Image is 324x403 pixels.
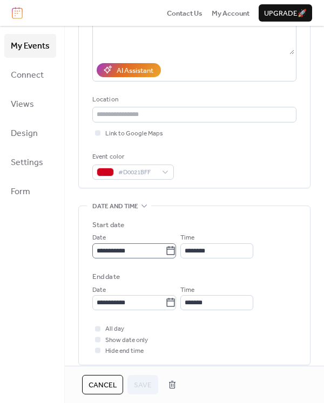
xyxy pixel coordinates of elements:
[105,335,148,346] span: Show date only
[264,8,307,19] span: Upgrade 🚀
[4,34,56,58] a: My Events
[4,63,56,87] a: Connect
[11,125,38,142] span: Design
[117,65,153,76] div: AI Assistant
[180,233,194,243] span: Time
[82,375,123,394] button: Cancel
[92,201,138,212] span: Date and time
[92,271,120,282] div: End date
[4,151,56,174] a: Settings
[97,63,161,77] button: AI Assistant
[4,180,56,203] a: Form
[11,154,43,172] span: Settings
[212,8,249,19] span: My Account
[4,92,56,116] a: Views
[11,38,50,55] span: My Events
[259,4,312,22] button: Upgrade🚀
[118,167,157,178] span: #D0021BFF
[167,8,202,19] span: Contact Us
[92,220,124,230] div: Start date
[180,285,194,296] span: Time
[89,380,117,391] span: Cancel
[12,7,23,19] img: logo
[105,324,124,334] span: All day
[105,346,144,357] span: Hide end time
[92,152,172,162] div: Event color
[11,96,34,113] span: Views
[212,8,249,18] a: My Account
[4,121,56,145] a: Design
[105,128,163,139] span: Link to Google Maps
[11,183,30,201] span: Form
[167,8,202,18] a: Contact Us
[11,67,44,84] span: Connect
[92,285,106,296] span: Date
[92,94,294,105] div: Location
[92,233,106,243] span: Date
